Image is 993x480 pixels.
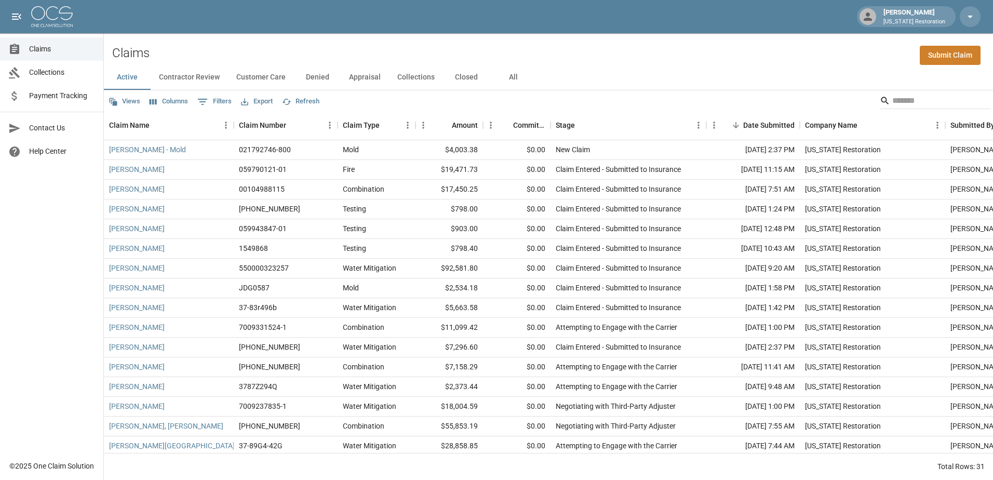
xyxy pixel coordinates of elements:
button: Menu [691,117,706,133]
div: Company Name [805,111,857,140]
div: $4,003.38 [415,140,483,160]
div: Water Mitigation [343,381,396,392]
div: 021792746-800 [239,144,291,155]
a: [PERSON_NAME] [109,322,165,332]
div: Attempting to Engage with the Carrier [556,322,677,332]
div: Attempting to Engage with the Carrier [556,381,677,392]
button: Closed [443,65,490,90]
a: [PERSON_NAME] [109,362,165,372]
div: Claim Entered - Submitted to Insurance [556,342,681,352]
div: $7,158.29 [415,357,483,377]
div: Oregon Restoration [805,342,881,352]
div: Claim Type [343,111,380,140]
div: Committed Amount [513,111,545,140]
a: [PERSON_NAME] [109,302,165,313]
div: $0.00 [483,180,551,199]
button: Sort [499,118,513,132]
a: [PERSON_NAME][GEOGRAPHIC_DATA] [109,441,235,451]
div: $798.40 [415,239,483,259]
button: Menu [218,117,234,133]
div: [DATE] 1:00 PM [706,397,800,417]
button: Sort [729,118,743,132]
div: Oregon Restoration [805,362,881,372]
button: Sort [575,118,589,132]
div: $0.00 [483,199,551,219]
div: 059943847-01 [239,223,287,234]
div: Date Submitted [706,111,800,140]
span: Contact Us [29,123,95,134]
div: Company Name [800,111,945,140]
div: [DATE] 7:55 AM [706,417,800,436]
a: [PERSON_NAME] [109,204,165,214]
div: 37-89G4-42G [239,441,283,451]
span: Payment Tracking [29,90,95,101]
div: Stage [551,111,706,140]
button: Denied [294,65,341,90]
div: $18,004.59 [415,397,483,417]
div: Total Rows: 31 [937,461,985,472]
div: $17,450.25 [415,180,483,199]
div: Oregon Restoration [805,184,881,194]
div: Oregon Restoration [805,243,881,254]
span: Collections [29,67,95,78]
button: Menu [400,117,415,133]
button: Contractor Review [151,65,228,90]
div: Negotiating with Third-Party Adjuster [556,401,676,411]
button: Sort [286,118,301,132]
div: Water Mitigation [343,441,396,451]
button: Customer Care [228,65,294,90]
div: Oregon Restoration [805,322,881,332]
div: [DATE] 10:43 AM [706,239,800,259]
div: Combination [343,322,384,332]
div: Stage [556,111,575,140]
div: Oregon Restoration [805,164,881,175]
div: $92,581.80 [415,259,483,278]
div: $0.00 [483,278,551,298]
button: Select columns [147,94,191,110]
button: Refresh [279,94,322,110]
div: © 2025 One Claim Solution [9,461,94,471]
div: Amount [415,111,483,140]
div: 01-009-213172 [239,362,300,372]
div: Water Mitigation [343,263,396,273]
div: [DATE] 12:48 PM [706,219,800,239]
a: [PERSON_NAME] [109,283,165,293]
div: $798.00 [415,199,483,219]
div: Water Mitigation [343,342,396,352]
button: Menu [930,117,945,133]
div: Claim Name [104,111,234,140]
button: Sort [150,118,164,132]
div: 01-009-115488 [239,204,300,214]
div: Attempting to Engage with the Carrier [556,441,677,451]
div: $0.00 [483,397,551,417]
div: Claim Type [338,111,415,140]
div: Claim Entered - Submitted to Insurance [556,302,681,313]
a: [PERSON_NAME] - Mold [109,144,186,155]
div: Water Mitigation [343,302,396,313]
div: Claim Entered - Submitted to Insurance [556,263,681,273]
button: Sort [437,118,452,132]
div: Claim Name [109,111,150,140]
div: 00104988115 [239,184,285,194]
div: [DATE] 9:20 AM [706,259,800,278]
div: [DATE] 1:42 PM [706,298,800,318]
h2: Claims [112,46,150,61]
div: $11,099.42 [415,318,483,338]
a: [PERSON_NAME], [PERSON_NAME] [109,421,223,431]
div: $5,663.58 [415,298,483,318]
button: Views [106,94,143,110]
div: dynamic tabs [104,65,993,90]
p: [US_STATE] Restoration [883,18,945,26]
div: Oregon Restoration [805,302,881,313]
a: [PERSON_NAME] [109,381,165,392]
a: [PERSON_NAME] [109,243,165,254]
div: Claim Number [239,111,286,140]
div: 01-009-115488 [239,342,300,352]
div: 059790121-01 [239,164,287,175]
div: $0.00 [483,436,551,456]
div: 550000323257 [239,263,289,273]
button: Collections [389,65,443,90]
div: $19,471.73 [415,160,483,180]
div: Water Mitigation [343,401,396,411]
div: $903.00 [415,219,483,239]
